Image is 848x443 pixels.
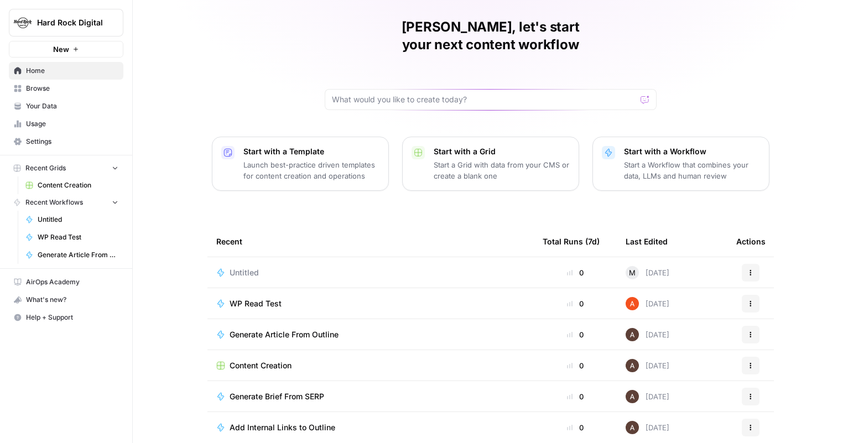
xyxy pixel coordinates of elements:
a: Generate Article From Outline [20,246,123,264]
div: 0 [543,329,608,340]
button: Workspace: Hard Rock Digital [9,9,123,37]
p: Start with a Grid [434,146,570,157]
img: Hard Rock Digital Logo [13,13,33,33]
span: AirOps Academy [26,277,118,287]
div: 0 [543,360,608,371]
img: cje7zb9ux0f2nqyv5qqgv3u0jxek [626,297,639,310]
div: 0 [543,391,608,402]
span: Recent Workflows [25,197,83,207]
button: Recent Grids [9,160,123,176]
span: Generate Article From Outline [230,329,339,340]
a: Browse [9,80,123,97]
p: Start a Workflow that combines your data, LLMs and human review [624,159,760,181]
a: Generate Brief From SERP [216,391,525,402]
div: 0 [543,298,608,309]
a: AirOps Academy [9,273,123,291]
img: wtbmvrjo3qvncyiyitl6zoukl9gz [626,421,639,434]
span: Your Data [26,101,118,111]
img: wtbmvrjo3qvncyiyitl6zoukl9gz [626,328,639,341]
a: Untitled [20,211,123,228]
p: Start with a Template [243,146,379,157]
button: New [9,41,123,58]
span: M [629,267,636,278]
a: Home [9,62,123,80]
div: [DATE] [626,359,669,372]
span: Content Creation [230,360,292,371]
span: Help + Support [26,312,118,322]
div: Last Edited [626,226,668,257]
button: Start with a TemplateLaunch best-practice driven templates for content creation and operations [212,137,389,191]
a: Your Data [9,97,123,115]
div: Recent [216,226,525,257]
span: WP Read Test [38,232,118,242]
a: Untitled [216,267,525,278]
span: New [53,44,69,55]
span: Home [26,66,118,76]
a: Settings [9,133,123,150]
span: Untitled [38,215,118,225]
img: wtbmvrjo3qvncyiyitl6zoukl9gz [626,390,639,403]
div: What's new? [9,291,123,308]
span: Recent Grids [25,163,66,173]
span: Untitled [230,267,259,278]
div: 0 [543,267,608,278]
a: Generate Article From Outline [216,329,525,340]
div: [DATE] [626,421,669,434]
div: [DATE] [626,328,669,341]
button: Recent Workflows [9,194,123,211]
span: Browse [26,84,118,93]
a: WP Read Test [216,298,525,309]
div: 0 [543,422,608,433]
div: [DATE] [626,297,669,310]
span: Generate Article From Outline [38,250,118,260]
div: [DATE] [626,266,669,279]
button: What's new? [9,291,123,309]
button: Help + Support [9,309,123,326]
button: Start with a GridStart a Grid with data from your CMS or create a blank one [402,137,579,191]
span: WP Read Test [230,298,282,309]
span: Add Internal Links to Outline [230,422,335,433]
div: Total Runs (7d) [543,226,600,257]
h1: [PERSON_NAME], let's start your next content workflow [325,18,657,54]
p: Launch best-practice driven templates for content creation and operations [243,159,379,181]
a: Content Creation [20,176,123,194]
a: Content Creation [216,360,525,371]
div: [DATE] [626,390,669,403]
input: What would you like to create today? [332,94,636,105]
a: Usage [9,115,123,133]
div: Actions [736,226,766,257]
a: Add Internal Links to Outline [216,422,525,433]
span: Usage [26,119,118,129]
img: wtbmvrjo3qvncyiyitl6zoukl9gz [626,359,639,372]
a: WP Read Test [20,228,123,246]
p: Start with a Workflow [624,146,760,157]
button: Start with a WorkflowStart a Workflow that combines your data, LLMs and human review [592,137,769,191]
span: Generate Brief From SERP [230,391,324,402]
span: Hard Rock Digital [37,17,104,28]
p: Start a Grid with data from your CMS or create a blank one [434,159,570,181]
span: Settings [26,137,118,147]
span: Content Creation [38,180,118,190]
